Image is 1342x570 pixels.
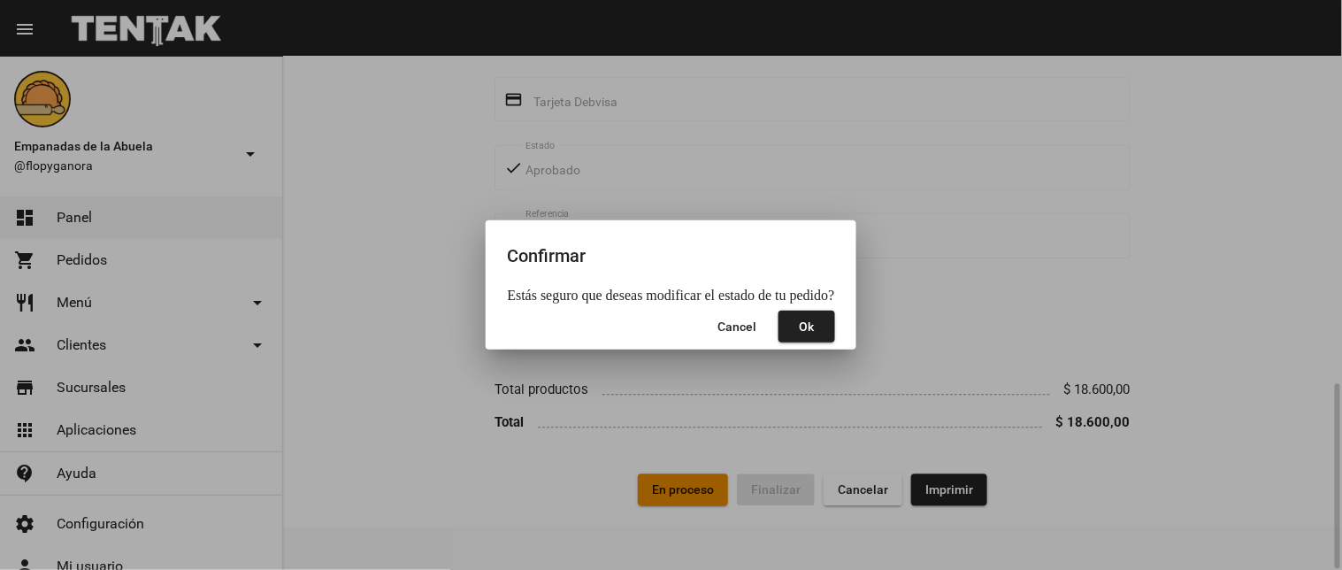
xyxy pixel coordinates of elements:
[778,311,835,343] button: Close dialog
[704,311,771,343] button: Close dialog
[486,288,855,304] mat-dialog-content: Estás seguro que deseas modificar el estado de tu pedido?
[799,320,814,334] span: Ok
[507,242,834,270] h2: Confirmar
[718,320,757,334] span: Cancel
